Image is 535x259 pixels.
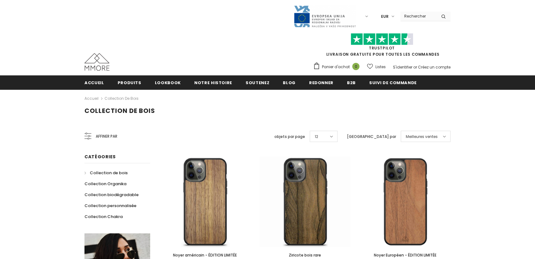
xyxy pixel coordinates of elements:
[160,252,250,259] a: Noyer américain - ÉDITION LIMITÉE
[381,13,389,20] span: EUR
[260,252,350,259] a: Ziricote bois rare
[369,75,417,89] a: Suivi de commande
[351,33,413,45] img: Faites confiance aux étoiles pilotes
[84,211,123,222] a: Collection Chakra
[84,80,104,86] span: Accueil
[315,134,318,140] span: 12
[367,61,386,72] a: Listes
[374,252,436,258] span: Noyer Européen - ÉDITION LIMITÉE
[283,80,296,86] span: Blog
[309,75,334,89] a: Redonner
[246,75,269,89] a: soutenez
[84,75,104,89] a: Accueil
[173,252,237,258] span: Noyer américain - ÉDITION LIMITÉE
[84,95,99,102] a: Accueil
[84,154,116,160] span: Catégories
[360,252,451,259] a: Noyer Européen - ÉDITION LIMITÉE
[293,13,356,19] a: Javni Razpis
[289,252,321,258] span: Ziricote bois rare
[118,75,141,89] a: Produits
[84,200,136,211] a: Collection personnalisée
[84,203,136,209] span: Collection personnalisée
[274,134,305,140] label: objets par page
[347,134,396,140] label: [GEOGRAPHIC_DATA] par
[90,170,128,176] span: Collection de bois
[84,189,139,200] a: Collection biodégradable
[347,75,356,89] a: B2B
[84,167,128,178] a: Collection de bois
[84,214,123,220] span: Collection Chakra
[194,80,232,86] span: Notre histoire
[293,5,356,28] img: Javni Razpis
[96,133,117,140] span: Affiner par
[352,63,359,70] span: 0
[418,64,451,70] a: Créez un compte
[406,134,438,140] span: Meilleures ventes
[155,80,181,86] span: Lookbook
[322,64,350,70] span: Panier d'achat
[246,80,269,86] span: soutenez
[84,53,110,71] img: Cas MMORE
[400,12,436,21] input: Search Site
[313,36,451,57] span: LIVRAISON GRATUITE POUR TOUTES LES COMMANDES
[309,80,334,86] span: Redonner
[313,62,363,72] a: Panier d'achat 0
[84,178,126,189] a: Collection Organika
[413,64,417,70] span: or
[375,64,386,70] span: Listes
[369,80,417,86] span: Suivi de commande
[84,181,126,187] span: Collection Organika
[84,192,139,198] span: Collection biodégradable
[393,64,412,70] a: S'identifier
[194,75,232,89] a: Notre histoire
[84,106,155,115] span: Collection de bois
[104,96,139,101] a: Collection de bois
[369,45,395,51] a: TrustPilot
[283,75,296,89] a: Blog
[347,80,356,86] span: B2B
[155,75,181,89] a: Lookbook
[118,80,141,86] span: Produits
